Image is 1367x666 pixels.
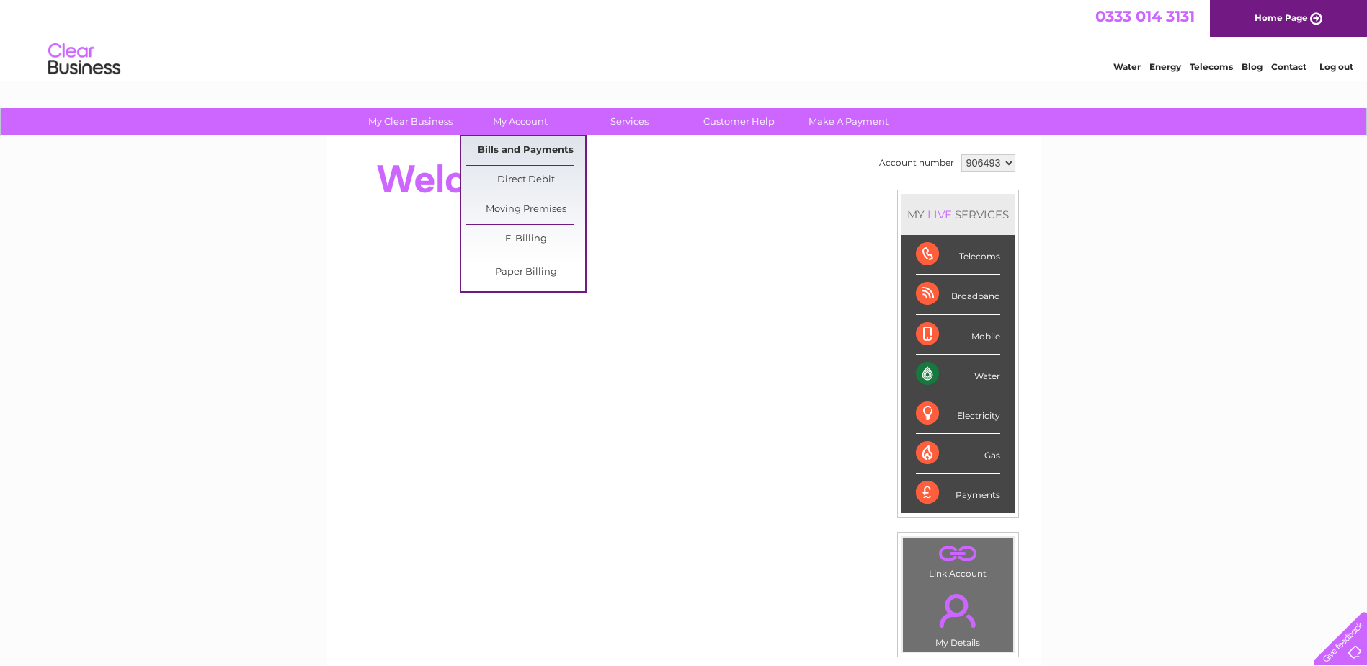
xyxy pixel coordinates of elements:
[570,108,689,135] a: Services
[907,541,1010,567] a: .
[916,275,1000,314] div: Broadband
[789,108,908,135] a: Make A Payment
[351,108,470,135] a: My Clear Business
[916,394,1000,434] div: Electricity
[902,537,1014,582] td: Link Account
[907,585,1010,636] a: .
[344,8,1025,70] div: Clear Business is a trading name of Verastar Limited (registered in [GEOGRAPHIC_DATA] No. 3667643...
[1242,61,1263,72] a: Blog
[876,151,958,175] td: Account number
[916,355,1000,394] div: Water
[466,166,585,195] a: Direct Debit
[680,108,798,135] a: Customer Help
[1149,61,1181,72] a: Energy
[48,37,121,81] img: logo.png
[916,434,1000,474] div: Gas
[466,225,585,254] a: E-Billing
[1113,61,1141,72] a: Water
[916,315,1000,355] div: Mobile
[902,582,1014,652] td: My Details
[916,235,1000,275] div: Telecoms
[466,258,585,287] a: Paper Billing
[901,194,1015,235] div: MY SERVICES
[1319,61,1353,72] a: Log out
[1095,7,1195,25] a: 0333 014 3131
[1271,61,1306,72] a: Contact
[1190,61,1233,72] a: Telecoms
[460,108,579,135] a: My Account
[916,474,1000,512] div: Payments
[925,208,955,221] div: LIVE
[466,195,585,224] a: Moving Premises
[466,136,585,165] a: Bills and Payments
